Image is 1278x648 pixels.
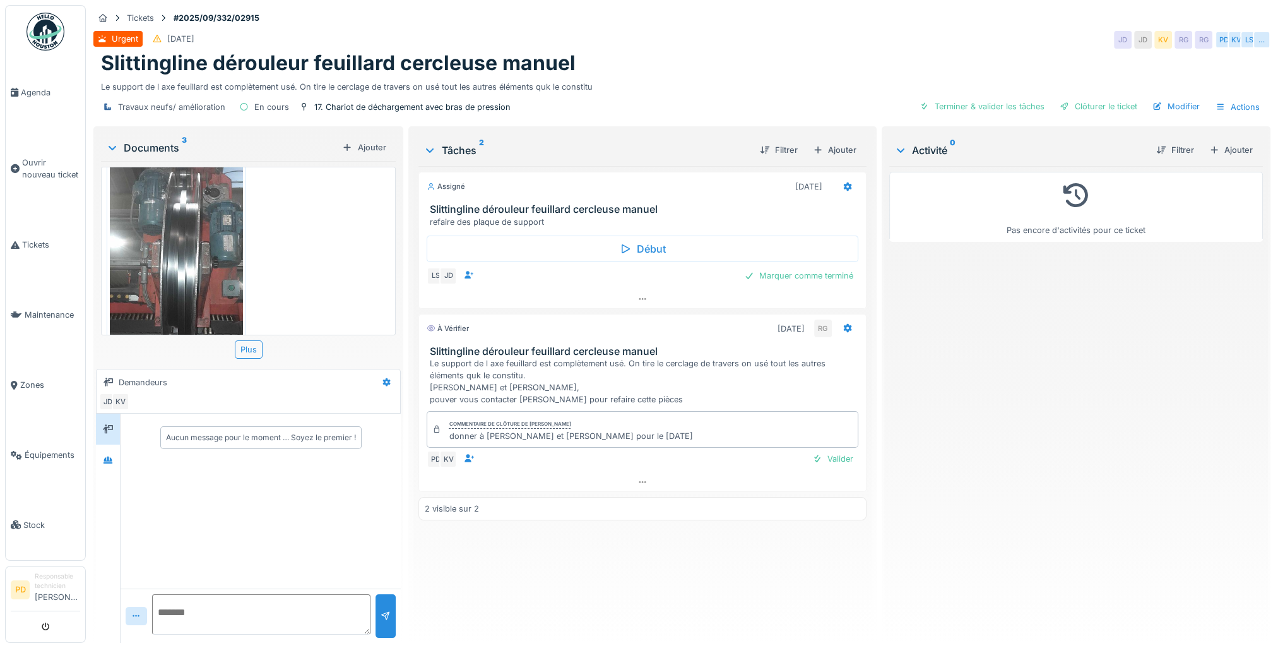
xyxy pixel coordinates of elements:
div: KV [439,450,457,468]
div: Urgent [112,33,138,45]
div: RG [1174,31,1192,49]
a: Agenda [6,57,85,128]
div: Actions [1210,98,1265,116]
div: Marquer comme terminé [739,267,858,284]
div: Plus [235,340,263,359]
div: Ajouter [1204,141,1258,159]
h3: Slittingline dérouleur feuillard cercleuse manuel [429,203,860,215]
div: Clôturer le ticket [1055,98,1142,115]
div: KV [112,393,129,411]
div: Filtrer [1151,141,1199,159]
a: Zones [6,350,85,420]
div: Responsable technicien [35,572,80,591]
span: Tickets [22,239,80,251]
div: PD [1215,31,1233,49]
div: En cours [254,101,289,113]
a: PD Responsable technicien[PERSON_NAME] [11,572,80,611]
li: [PERSON_NAME] [35,572,80,608]
div: Assigné [427,181,464,192]
sup: 3 [182,140,187,155]
div: donner à [PERSON_NAME] et [PERSON_NAME] pour le [DATE] [449,430,692,442]
a: Ouvrir nouveau ticket [6,128,85,210]
li: PD [11,580,30,599]
div: Terminer & valider les tâches [914,98,1050,115]
div: [DATE] [795,181,822,193]
img: Badge_color-CXgf-gQk.svg [27,13,64,51]
div: KV [1228,31,1245,49]
div: Travaux neufs/ amélioration [118,101,225,113]
div: Documents [106,140,337,155]
div: Pas encore d'activités pour ce ticket [897,177,1255,236]
sup: 2 [478,143,483,158]
div: Demandeurs [119,376,167,388]
div: 2 visible sur 2 [424,503,478,515]
div: Le support de l axe feuillard est complètement usé. On tire le cerclage de travers on usé tout le... [429,357,860,406]
a: Équipements [6,420,85,490]
span: Stock [23,519,80,531]
div: Tickets [127,12,154,24]
div: RG [814,320,832,337]
span: Zones [20,379,80,391]
div: JD [1134,31,1152,49]
div: [DATE] [167,33,194,45]
div: … [1253,31,1270,49]
div: [DATE] [778,323,805,335]
div: Tâches [423,143,749,158]
span: Agenda [21,87,80,99]
img: i72zyex3l8txgsi42zkemnu9r2fb [110,119,243,414]
span: Maintenance [25,309,80,321]
div: KV [1154,31,1172,49]
h3: Slittingline dérouleur feuillard cercleuse manuel [429,345,860,357]
div: LS [427,267,444,285]
div: Filtrer [755,141,803,159]
a: Stock [6,490,85,560]
sup: 0 [950,143,956,158]
a: Maintenance [6,280,85,350]
div: 17. Chariot de déchargement avec bras de pression [314,101,511,113]
div: PD [427,450,444,468]
span: Ouvrir nouveau ticket [22,157,80,181]
div: Activité [894,143,1146,158]
div: Ajouter [808,141,861,159]
div: JD [99,393,117,411]
strong: #2025/09/332/02915 [169,12,264,24]
div: RG [1195,31,1212,49]
div: JD [1114,31,1132,49]
div: refaire des plaque de support [429,216,860,228]
h1: Slittingline dérouleur feuillard cercleuse manuel [101,51,576,75]
div: LS [1240,31,1258,49]
div: Début [427,236,858,262]
div: À vérifier [427,323,468,334]
a: Tickets [6,210,85,280]
div: Le support de l axe feuillard est complètement usé. On tire le cerclage de travers on usé tout le... [101,76,1263,93]
div: Aucun message pour le moment … Soyez le premier ! [166,432,356,443]
div: Commentaire de clôture de [PERSON_NAME] [449,420,571,429]
span: Équipements [25,449,80,461]
div: Valider [807,450,858,467]
div: Modifier [1147,98,1205,115]
div: JD [439,267,457,285]
div: Ajouter [337,139,391,156]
